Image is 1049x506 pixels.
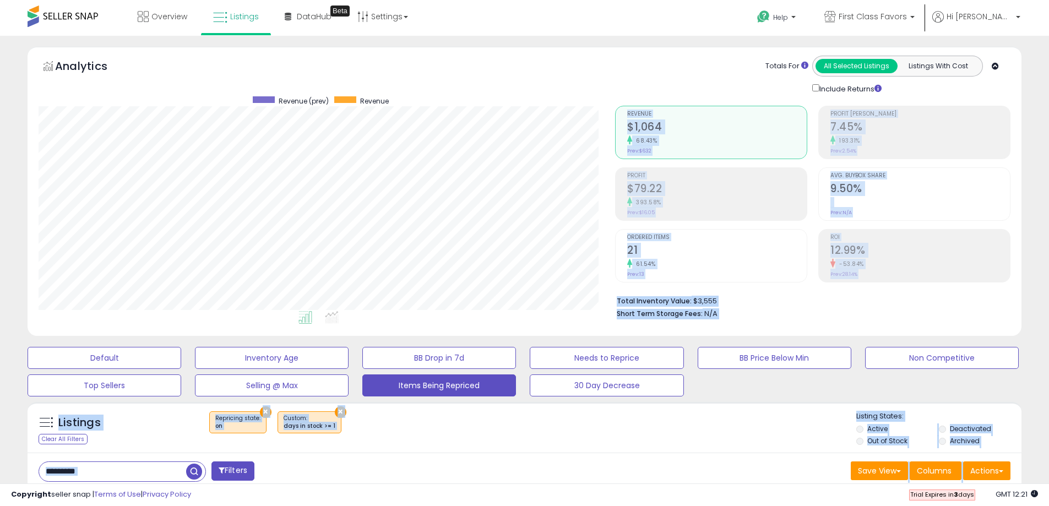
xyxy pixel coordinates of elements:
[632,198,661,206] small: 393.58%
[830,148,856,154] small: Prev: 2.54%
[627,271,644,278] small: Prev: 13
[627,173,807,179] span: Profit
[910,490,974,499] span: Trial Expires in days
[917,465,952,476] span: Columns
[835,260,864,268] small: -53.84%
[627,209,655,216] small: Prev: $16.05
[362,347,516,369] button: BB Drop in 7d
[211,461,254,481] button: Filters
[362,374,516,396] button: Items Being Repriced
[530,374,683,396] button: 30 Day Decrease
[932,11,1020,36] a: Hi [PERSON_NAME]
[950,436,980,445] label: Archived
[830,121,1010,135] h2: 7.45%
[856,411,1021,422] p: Listing States:
[284,414,335,431] span: Custom:
[773,13,788,22] span: Help
[867,436,907,445] label: Out of Stock
[28,374,181,396] button: Top Sellers
[865,347,1019,369] button: Non Competitive
[704,308,718,319] span: N/A
[58,415,101,431] h5: Listings
[260,406,271,418] button: ×
[867,424,888,433] label: Active
[748,2,807,36] a: Help
[39,434,88,444] div: Clear All Filters
[698,347,851,369] button: BB Price Below Min
[627,111,807,117] span: Revenue
[765,61,808,72] div: Totals For
[215,422,260,430] div: on
[617,309,703,318] b: Short Term Storage Fees:
[195,347,349,369] button: Inventory Age
[627,235,807,241] span: Ordered Items
[151,11,187,22] span: Overview
[297,11,331,22] span: DataHub
[195,374,349,396] button: Selling @ Max
[28,347,181,369] button: Default
[143,489,191,499] a: Privacy Policy
[830,244,1010,259] h2: 12.99%
[954,490,958,499] b: 3
[627,121,807,135] h2: $1,064
[830,271,857,278] small: Prev: 28.14%
[996,489,1038,499] span: 2025-10-7 12:21 GMT
[11,489,191,500] div: seller snap | |
[963,461,1010,480] button: Actions
[830,173,1010,179] span: Avg. Buybox Share
[11,489,51,499] strong: Copyright
[830,209,852,216] small: Prev: N/A
[804,82,895,95] div: Include Returns
[830,182,1010,197] h2: 9.50%
[816,59,898,73] button: All Selected Listings
[627,182,807,197] h2: $79.22
[617,296,692,306] b: Total Inventory Value:
[851,461,908,480] button: Save View
[757,10,770,24] i: Get Help
[910,461,961,480] button: Columns
[632,260,655,268] small: 61.54%
[950,424,991,433] label: Deactivated
[284,422,335,430] div: days in stock >= 1
[830,235,1010,241] span: ROI
[835,137,860,145] small: 193.31%
[360,96,389,106] span: Revenue
[215,414,260,431] span: Repricing state :
[94,489,141,499] a: Terms of Use
[230,11,259,22] span: Listings
[830,111,1010,117] span: Profit [PERSON_NAME]
[617,293,1002,307] li: $3,555
[627,148,651,154] small: Prev: $632
[947,11,1013,22] span: Hi [PERSON_NAME]
[530,347,683,369] button: Needs to Reprice
[330,6,350,17] div: Tooltip anchor
[839,11,907,22] span: First Class Favors
[55,58,129,77] h5: Analytics
[897,59,979,73] button: Listings With Cost
[632,137,657,145] small: 68.43%
[279,96,329,106] span: Revenue (prev)
[627,244,807,259] h2: 21
[335,406,346,418] button: ×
